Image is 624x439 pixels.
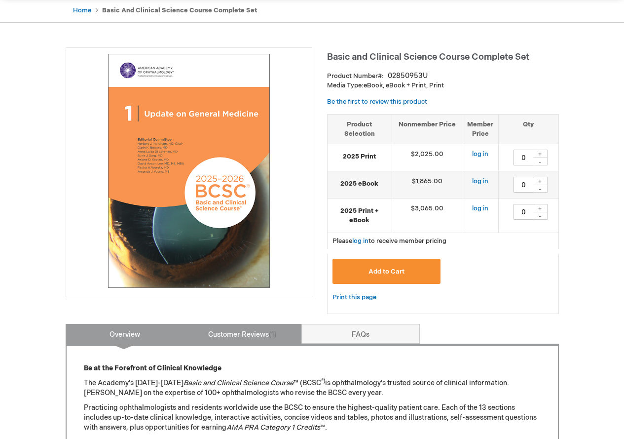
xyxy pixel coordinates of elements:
[73,6,91,14] a: Home
[327,81,559,90] p: eBook, eBook + Print, Print
[102,6,257,14] strong: Basic and Clinical Science Course Complete Set
[332,152,387,161] strong: 2025 Print
[184,379,294,387] em: Basic and Clinical Science Course
[392,171,462,199] td: $1,865.00
[327,81,364,89] strong: Media Type:
[533,177,548,185] div: +
[368,268,404,276] span: Add to Cart
[533,212,548,220] div: -
[184,324,302,344] a: Customer Reviews1
[71,53,307,289] img: Basic and Clinical Science Course Complete Set
[392,144,462,171] td: $2,025.00
[328,114,392,144] th: Product Selection
[269,330,277,339] span: 1
[332,291,376,304] a: Print this page
[392,114,462,144] th: Nonmember Price
[472,150,488,158] a: log in
[327,98,427,106] a: Be the first to review this product
[327,52,529,62] span: Basic and Clinical Science Course Complete Set
[84,403,541,433] p: Practicing ophthalmologists and residents worldwide use the BCSC to ensure the highest-quality pa...
[462,114,499,144] th: Member Price
[327,72,384,80] strong: Product Number
[332,237,446,245] span: Please to receive member pricing
[388,71,428,81] div: 02850953U
[321,378,325,384] sup: ®)
[499,114,558,144] th: Qty
[84,378,541,398] p: The Academy’s [DATE]-[DATE] ™ (BCSC is ophthalmology’s trusted source of clinical information. [P...
[514,177,533,193] input: Qty
[66,324,184,344] a: Overview
[301,324,420,344] a: FAQs
[533,204,548,212] div: +
[84,364,221,372] strong: Be at the Forefront of Clinical Knowledge
[332,179,387,189] strong: 2025 eBook
[226,423,320,432] em: AMA PRA Category 1 Credits
[533,150,548,158] div: +
[392,199,462,233] td: $3,065.00
[332,259,441,284] button: Add to Cart
[533,185,548,193] div: -
[472,204,488,212] a: log in
[533,158,548,165] div: -
[514,204,533,220] input: Qty
[472,177,488,185] a: log in
[514,150,533,165] input: Qty
[332,206,387,225] strong: 2025 Print + eBook
[352,237,368,245] a: log in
